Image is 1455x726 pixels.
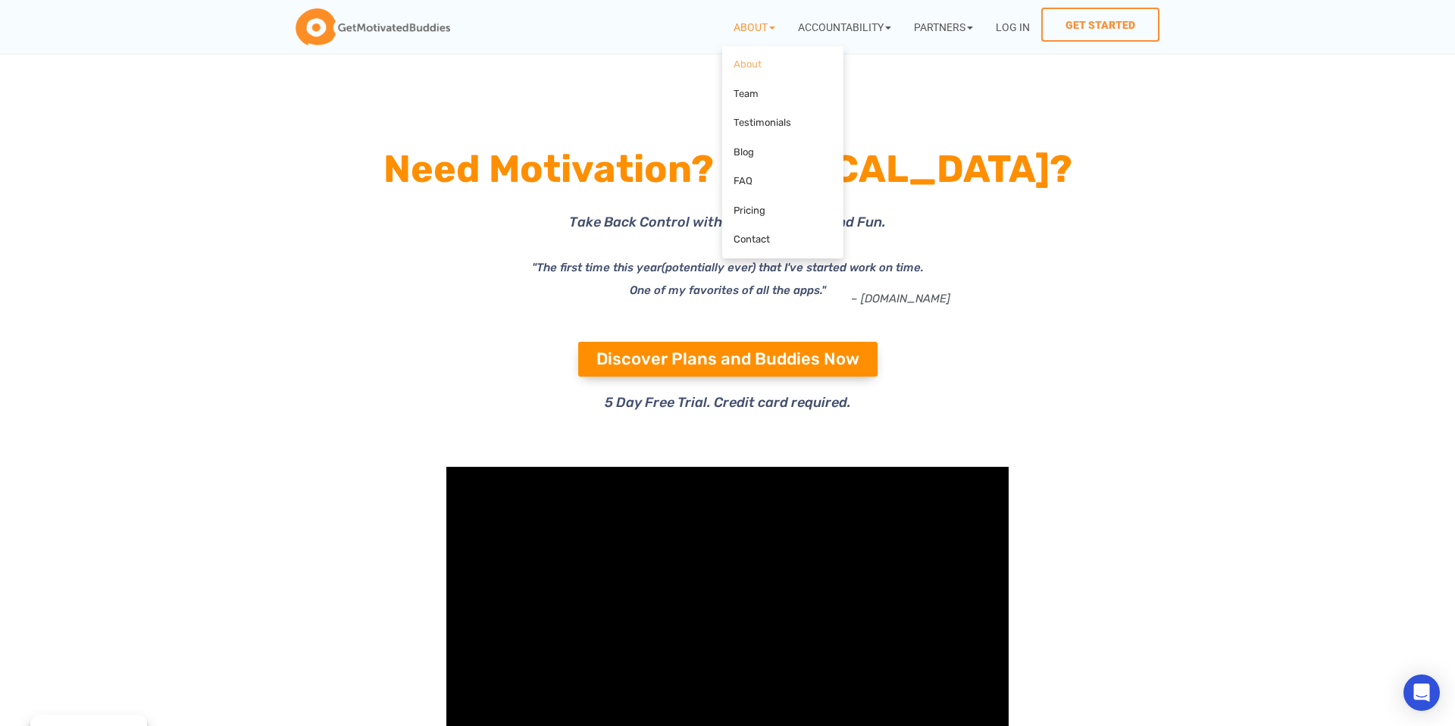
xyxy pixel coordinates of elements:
[318,142,1137,196] h1: Need Motivation? [MEDICAL_DATA]?
[903,8,984,46] a: Partners
[1403,674,1440,711] div: Open Intercom Messenger
[569,214,886,230] span: Take Back Control with Plans, Buddies, and Fun.
[984,8,1041,46] a: Log In
[726,167,840,196] a: FAQ
[630,261,924,297] i: (potentially ever) that I've started work on time. One of my favorites of all the apps."
[605,394,851,411] span: 5 Day Free Trial. Credit card required.
[726,108,840,138] a: Testimonials
[1041,8,1159,42] a: Get Started
[726,225,840,255] a: Contact
[722,8,787,46] a: About
[851,292,950,305] a: – [DOMAIN_NAME]
[726,80,840,109] a: Team
[726,50,840,80] a: About
[532,261,662,274] i: "The first time this year
[726,196,840,226] a: Pricing
[296,8,450,46] img: GetMotivatedBuddies
[726,138,840,167] a: Blog
[578,342,878,377] a: Discover Plans and Buddies Now
[787,8,903,46] a: Accountability
[596,351,859,368] span: Discover Plans and Buddies Now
